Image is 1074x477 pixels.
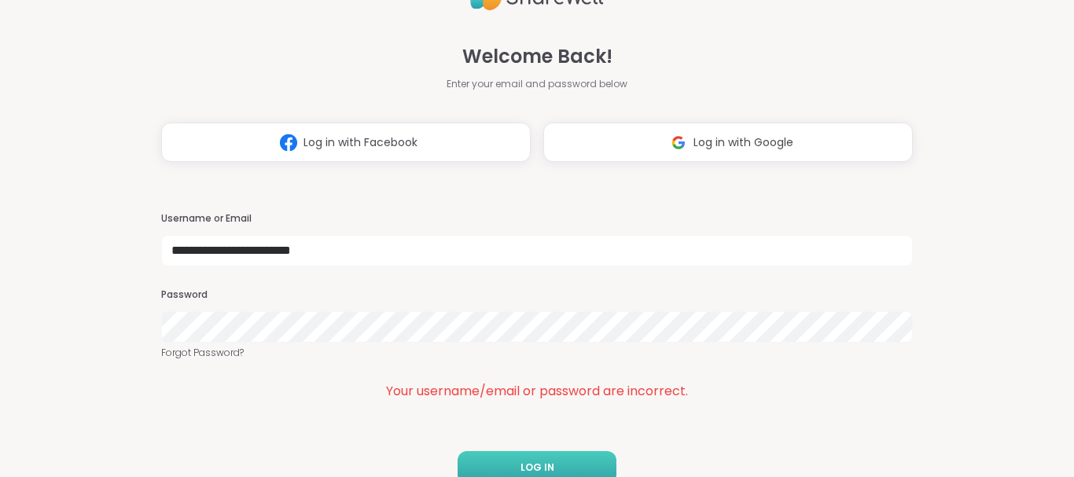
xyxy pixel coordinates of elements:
div: Your username/email or password are incorrect. [161,382,913,401]
a: Forgot Password? [161,346,913,360]
button: Log in with Google [543,123,913,162]
span: Welcome Back! [462,42,612,71]
img: ShareWell Logomark [664,128,693,157]
span: LOG IN [520,460,554,475]
h3: Username or Email [161,212,913,226]
span: Log in with Google [693,134,793,151]
h3: Password [161,288,913,302]
img: ShareWell Logomark [274,128,303,157]
span: Log in with Facebook [303,134,417,151]
button: Log in with Facebook [161,123,531,162]
span: Enter your email and password below [447,77,627,91]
